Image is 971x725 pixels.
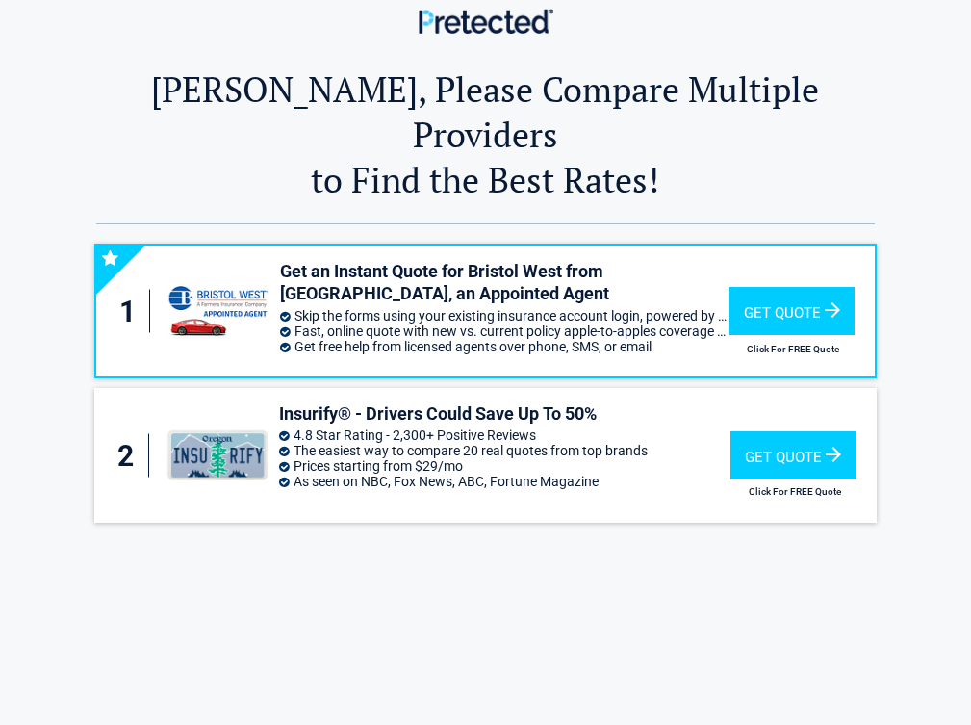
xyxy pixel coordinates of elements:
li: Get free help from licensed agents over phone, SMS, or email [280,339,728,354]
li: Prices starting from $29/mo [279,458,730,474]
h2: Click For FREE Quote [730,486,859,497]
li: 4.8 Star Rating - 2,300+ Positive Reviews [279,427,730,443]
li: The easiest way to compare 20 real quotes from top brands [279,443,730,458]
div: 1 [115,290,151,333]
h2: Click For FREE Quote [729,344,857,354]
h3: Insurify® - Drivers Could Save Up To 50% [279,402,730,425]
h3: Get an Instant Quote for Bristol West from [GEOGRAPHIC_DATA], an Appointed Agent [280,260,728,305]
img: savvy's logo [166,281,270,340]
li: Skip the forms using your existing insurance account login, powered by Trellis [280,308,728,324]
h2: [PERSON_NAME], Please Compare Multiple Providers to Find the Best Rates! [96,66,874,202]
div: Get Quote [730,431,856,479]
li: Fast, online quote with new vs. current policy apple-to-apples coverage comparison [280,324,728,339]
div: 2 [114,434,149,478]
li: As seen on NBC, Fox News, ABC, Fortune Magazine [279,474,730,489]
div: Get Quote [729,287,855,335]
img: insurify's logo [166,430,269,480]
img: Main Logo [419,9,553,33]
